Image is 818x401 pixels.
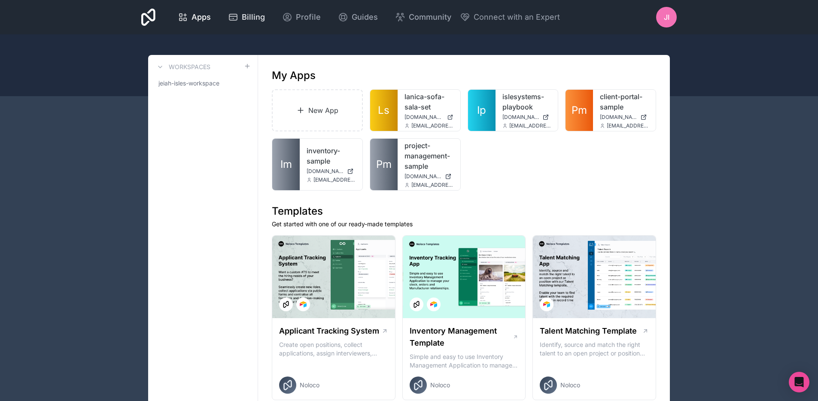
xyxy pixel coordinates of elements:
[600,91,649,112] a: client-portal-sample
[410,352,519,370] p: Simple and easy to use Inventory Management Application to manage your stock, orders and Manufact...
[242,11,265,23] span: Billing
[378,103,389,117] span: Ls
[404,114,453,121] a: [DOMAIN_NAME]
[600,114,649,121] a: [DOMAIN_NAME]
[509,122,551,129] span: [EMAIL_ADDRESS][DOMAIN_NAME]
[192,11,211,23] span: Apps
[404,114,444,121] span: [DOMAIN_NAME]
[280,158,292,171] span: Im
[272,220,656,228] p: Get started with one of our ready-made templates
[540,325,637,337] h1: Talent Matching Template
[409,11,451,23] span: Community
[572,103,587,117] span: Pm
[370,90,398,131] a: Ls
[307,146,356,166] a: inventory-sample
[540,340,649,358] p: Identify, source and match the right talent to an open project or position with our Talent Matchi...
[352,11,378,23] span: Guides
[388,8,458,27] a: Community
[272,204,656,218] h1: Templates
[370,139,398,190] a: Pm
[600,114,637,121] span: [DOMAIN_NAME]
[300,301,307,308] img: Airtable Logo
[404,173,441,180] span: [DOMAIN_NAME]
[477,103,486,117] span: Ip
[272,139,300,190] a: Im
[789,372,809,392] div: Open Intercom Messenger
[169,63,210,71] h3: Workspaces
[502,114,551,121] a: [DOMAIN_NAME]
[410,325,513,349] h1: Inventory Management Template
[404,140,453,171] a: project-management-sample
[171,8,218,27] a: Apps
[155,62,210,72] a: Workspaces
[411,122,453,129] span: [EMAIL_ADDRESS][DOMAIN_NAME]
[404,91,453,112] a: lanica-sofa-sala-set
[158,79,219,88] span: jeiah-isles-workspace
[543,301,550,308] img: Airtable Logo
[404,173,453,180] a: [DOMAIN_NAME]
[279,340,388,358] p: Create open positions, collect applications, assign interviewers, centralise candidate feedback a...
[430,301,437,308] img: Airtable Logo
[272,69,316,82] h1: My Apps
[275,8,328,27] a: Profile
[221,8,272,27] a: Billing
[468,90,496,131] a: Ip
[566,90,593,131] a: Pm
[331,8,385,27] a: Guides
[474,11,560,23] span: Connect with an Expert
[155,76,251,91] a: jeiah-isles-workspace
[376,158,392,171] span: Pm
[430,381,450,389] span: Noloco
[279,325,379,337] h1: Applicant Tracking System
[300,381,319,389] span: Noloco
[502,91,551,112] a: islesystems-playbook
[307,168,356,175] a: [DOMAIN_NAME]
[560,381,580,389] span: Noloco
[460,11,560,23] button: Connect with an Expert
[607,122,649,129] span: [EMAIL_ADDRESS][DOMAIN_NAME]
[313,176,356,183] span: [EMAIL_ADDRESS][DOMAIN_NAME]
[296,11,321,23] span: Profile
[411,182,453,188] span: [EMAIL_ADDRESS][DOMAIN_NAME]
[307,168,344,175] span: [DOMAIN_NAME]
[502,114,539,121] span: [DOMAIN_NAME]
[664,12,669,22] span: JI
[272,89,363,131] a: New App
